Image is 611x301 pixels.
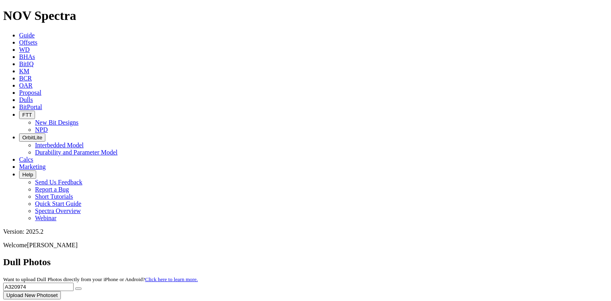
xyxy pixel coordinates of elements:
span: FTT [22,112,32,118]
a: Durability and Parameter Model [35,149,118,156]
a: Offsets [19,39,37,46]
small: Want to upload Dull Photos directly from your iPhone or Android? [3,276,198,282]
a: Send Us Feedback [35,179,82,186]
button: Upload New Photoset [3,291,61,299]
a: Short Tutorials [35,193,73,200]
a: OAR [19,82,33,89]
a: Click here to learn more. [145,276,198,282]
span: Help [22,172,33,178]
button: FTT [19,111,35,119]
a: BHAs [19,53,35,60]
a: Guide [19,32,35,39]
a: Interbedded Model [35,142,84,149]
a: WD [19,46,30,53]
a: BCR [19,75,32,82]
a: Webinar [35,215,56,221]
h1: NOV Spectra [3,8,608,23]
span: OrbitLite [22,135,42,141]
h2: Dull Photos [3,257,608,268]
div: Version: 2025.2 [3,228,608,235]
a: BitPortal [19,104,42,110]
a: KM [19,68,29,74]
a: NPD [35,126,48,133]
a: Spectra Overview [35,207,81,214]
p: Welcome [3,242,608,249]
button: OrbitLite [19,133,45,142]
a: Marketing [19,163,46,170]
a: Dulls [19,96,33,103]
a: Quick Start Guide [35,200,81,207]
a: Calcs [19,156,33,163]
a: Report a Bug [35,186,69,193]
a: New Bit Designs [35,119,78,126]
a: Proposal [19,89,41,96]
input: Search Serial Number [3,283,74,291]
a: BitIQ [19,61,33,67]
button: Help [19,170,36,179]
span: [PERSON_NAME] [27,242,78,248]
